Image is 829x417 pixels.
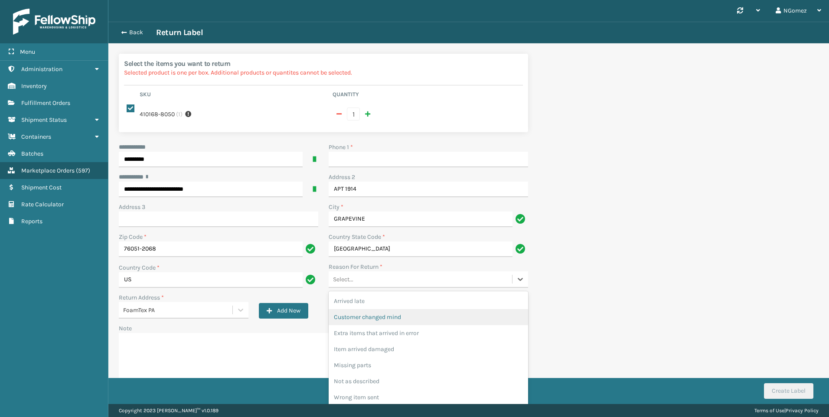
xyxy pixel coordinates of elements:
[119,404,219,417] p: Copyright 2023 [PERSON_NAME]™ v 1.0.189
[333,275,353,284] div: Select...
[123,306,233,315] div: FoamTex PA
[119,293,164,302] label: Return Address
[21,65,62,73] span: Administration
[21,184,62,191] span: Shipment Cost
[786,407,819,414] a: Privacy Policy
[137,91,330,101] th: Sku
[329,389,528,405] div: Wrong item sent
[329,309,528,325] div: Customer changed mind
[140,110,175,119] label: 410168-8050
[156,27,203,38] h3: Return Label
[119,263,160,272] label: Country Code
[21,201,64,208] span: Rate Calculator
[329,357,528,373] div: Missing parts
[259,303,308,319] button: Add New
[754,407,784,414] a: Terms of Use
[21,116,67,124] span: Shipment Status
[21,150,43,157] span: Batches
[119,325,132,332] label: Note
[21,218,42,225] span: Reports
[21,99,70,107] span: Fulfillment Orders
[329,325,528,341] div: Extra items that arrived in error
[13,9,95,35] img: logo
[21,167,75,174] span: Marketplace Orders
[329,373,528,389] div: Not as described
[21,82,47,90] span: Inventory
[754,404,819,417] div: |
[124,68,523,77] p: Selected product is one per box. Additional products or quantites cannot be selected.
[329,341,528,357] div: Item arrived damaged
[329,173,355,182] label: Address 2
[176,110,183,119] span: ( 1 )
[21,133,51,140] span: Containers
[20,48,35,55] span: Menu
[116,29,156,36] button: Back
[119,232,147,241] label: Zip Code
[76,167,90,174] span: ( 597 )
[330,91,523,101] th: Quantity
[124,59,523,68] h2: Select the items you want to return
[764,383,813,399] button: Create Label
[329,143,353,152] label: Phone 1
[329,202,343,212] label: City
[119,202,145,212] label: Address 3
[329,262,382,271] label: Reason For Return
[329,232,385,241] label: Country State Code
[329,293,528,309] div: Arrived late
